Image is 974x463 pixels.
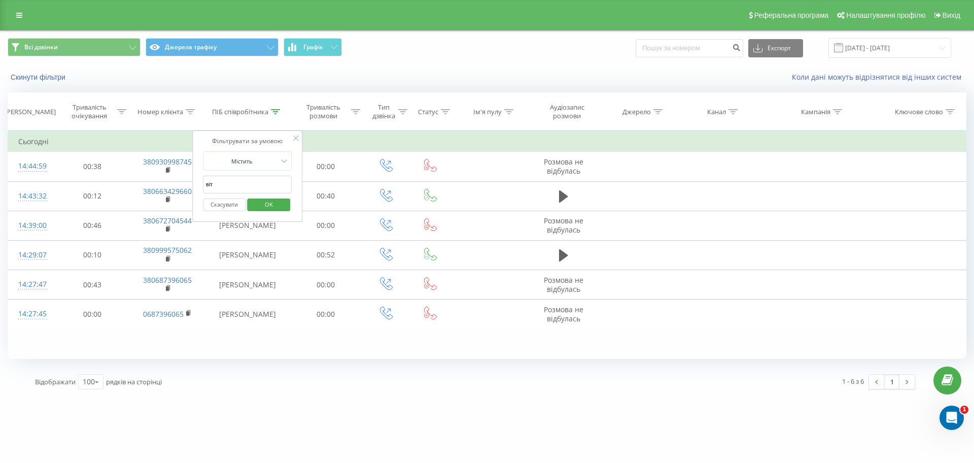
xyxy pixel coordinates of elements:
td: [PERSON_NAME] [206,240,289,270]
span: Розмова не відбулась [544,305,583,323]
td: 00:00 [289,270,363,300]
div: 14:27:47 [18,275,45,294]
div: Тривалість розмови [298,103,349,120]
div: Ключове слово [895,108,943,116]
a: 380930998745 [143,157,192,167]
div: 14:43:32 [18,186,45,206]
span: Налаштування профілю [846,11,925,19]
iframe: Intercom live chat [940,406,964,430]
td: [PERSON_NAME] [206,211,289,240]
td: [PERSON_NAME] [206,270,289,300]
td: 00:10 [55,240,129,270]
span: Вихід [943,11,960,19]
div: Аудіозапис розмови [537,103,597,120]
td: Сьогодні [8,131,966,152]
button: Експорт [748,39,803,57]
span: Розмова не відбулась [544,275,583,294]
a: 0687396065 [143,309,184,319]
div: 100 [83,377,95,387]
span: Графік [303,44,323,51]
button: Всі дзвінки [8,38,141,56]
td: 00:46 [55,211,129,240]
button: Скинути фільтри [8,73,71,82]
button: Скасувати [203,199,246,211]
div: Канал [707,108,726,116]
td: 00:43 [55,270,129,300]
td: 00:40 [289,181,363,211]
button: Джерела трафіку [146,38,279,56]
a: 1 [884,375,899,389]
div: Тип дзвінка [372,103,396,120]
div: Тривалість очікування [64,103,115,120]
span: 1 [960,406,968,414]
span: OK [255,196,283,212]
input: Пошук за номером [636,39,743,57]
a: Коли дані можуть відрізнятися вiд інших систем [792,72,966,82]
button: Графік [284,38,342,56]
span: Розмова не відбулась [544,216,583,235]
input: Введіть значення [203,176,292,193]
div: Ім'я пулу [473,108,502,116]
td: 00:38 [55,152,129,181]
td: 00:00 [289,152,363,181]
div: Кампанія [801,108,830,116]
td: 00:00 [289,300,363,329]
span: Реферальна програма [754,11,829,19]
span: Розмова не відбулась [544,157,583,176]
td: 00:12 [55,181,129,211]
span: Відображати [35,377,76,386]
div: 1 - 6 з 6 [842,376,864,386]
a: 380999575062 [143,245,192,255]
div: Джерело [622,108,651,116]
div: Фільтрувати за умовою [203,136,292,146]
div: ПІБ співробітника [212,108,268,116]
div: Статус [418,108,438,116]
div: 14:29:07 [18,245,45,265]
div: Номер клієнта [137,108,183,116]
td: 00:52 [289,240,363,270]
td: 00:00 [55,300,129,329]
td: [PERSON_NAME] [206,300,289,329]
button: OK [248,199,291,211]
div: 14:44:59 [18,156,45,176]
a: 380672704544 [143,216,192,225]
a: 380687396065 [143,275,192,285]
div: 14:39:00 [18,216,45,236]
span: Всі дзвінки [24,43,58,51]
div: [PERSON_NAME] [5,108,56,116]
td: 00:00 [289,211,363,240]
a: 380663429660 [143,186,192,196]
div: 14:27:45 [18,304,45,324]
span: рядків на сторінці [106,377,162,386]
